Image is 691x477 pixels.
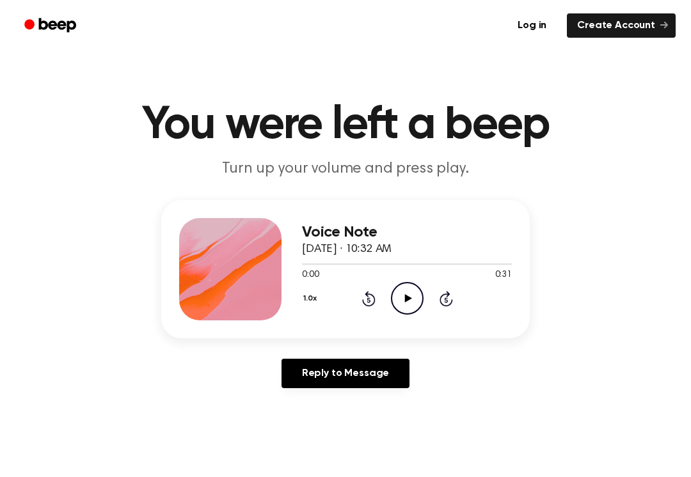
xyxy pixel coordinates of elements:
[282,359,409,388] a: Reply to Message
[505,11,559,40] a: Log in
[100,159,591,180] p: Turn up your volume and press play.
[495,269,512,282] span: 0:31
[15,13,88,38] a: Beep
[302,224,512,241] h3: Voice Note
[302,244,392,255] span: [DATE] · 10:32 AM
[567,13,676,38] a: Create Account
[302,288,321,309] button: 1.0x
[18,102,673,148] h1: You were left a beep
[302,269,319,282] span: 0:00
